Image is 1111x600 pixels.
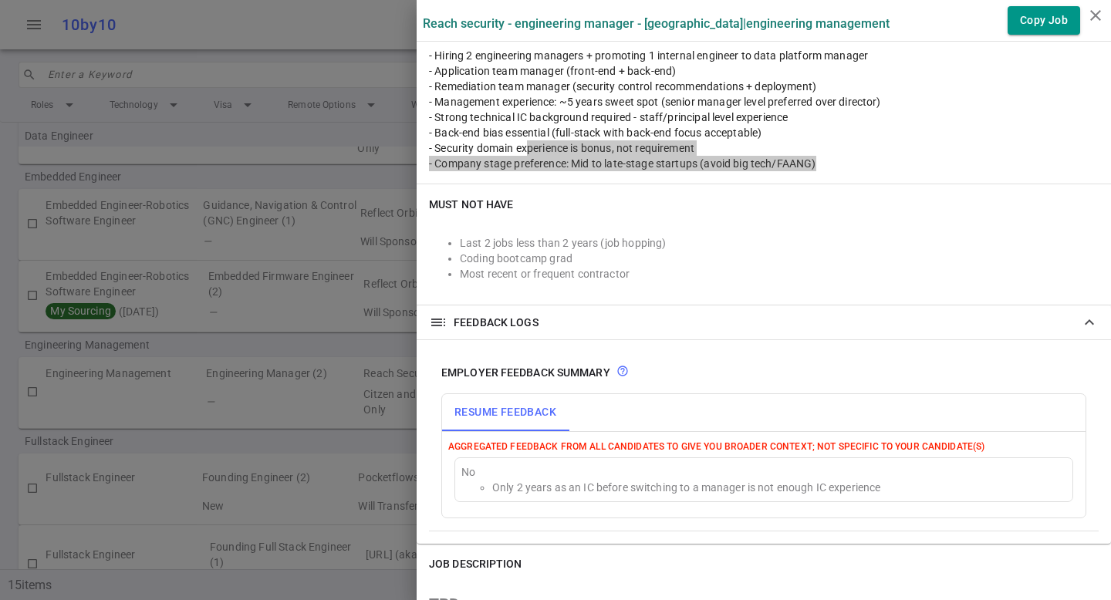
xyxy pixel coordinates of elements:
i: close [1086,6,1105,25]
button: Copy Job [1008,6,1080,35]
li: Only 2 years as an IC before switching to a manager is not enough IC experience [492,480,1066,495]
div: Feedback summary for all candidates [616,365,629,381]
button: Resume Feedback [442,394,569,431]
span: - Back-end bias essential (full-stack with back-end focus acceptable) [429,126,761,139]
i: help_outline [616,365,629,377]
h6: JOB DESCRIPTION [429,556,522,571]
span: toc [429,313,447,332]
li: Most recent or frequent contractor [460,266,1099,281]
li: Coding bootcamp grad [460,251,1099,266]
div: basic tabs example [442,394,1086,431]
span: - Security domain experience is bonus, not requirement [429,142,694,154]
span: Aggregated feedback from all candidates to give you broader context; not specific to your candida... [448,441,984,452]
span: - Hiring 2 engineering managers + promoting 1 internal engineer to data platform manager [429,49,868,62]
div: No [461,464,1066,480]
span: - Remediation team manager (security control recommendations + deployment) [429,80,816,93]
span: - Application team manager (front-end + back-end) [429,65,676,77]
span: - Strong technical IC background required - staff/principal level experience [429,111,788,123]
h6: Must NOT Have [429,197,513,212]
li: Last 2 jobs less than 2 years (job hopping) [460,235,1099,251]
span: - Management experience: ~5 years sweet spot (senior manager level preferred over director) [429,96,881,108]
span: Employer feedback summary [441,365,610,380]
span: FEEDBACK LOGS [454,315,539,330]
div: FEEDBACK LOGS [417,305,1111,339]
span: expand_less [1080,313,1099,332]
label: Reach Security - Engineering Manager - [GEOGRAPHIC_DATA] | Engineering Management [423,16,890,31]
span: - Company stage preference: Mid to late-stage startups (avoid big tech/FAANG) [429,157,816,170]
